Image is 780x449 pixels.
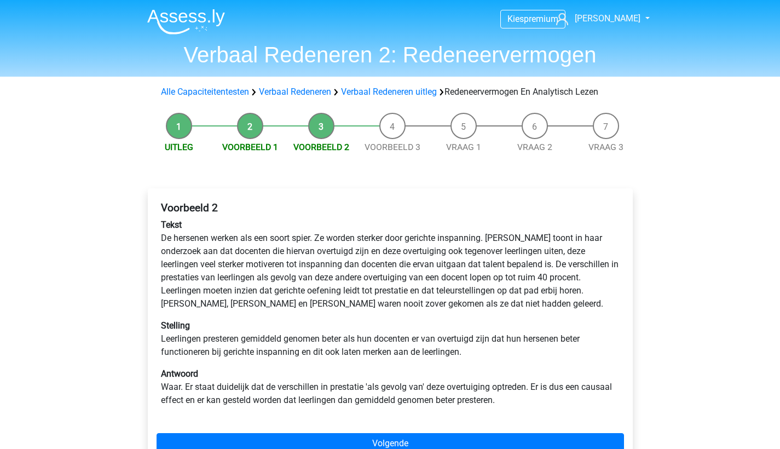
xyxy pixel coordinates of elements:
a: Uitleg [165,142,193,152]
p: Waar. Er staat duidelijk dat de verschillen in prestatie 'als gevolg van' deze overtuiging optred... [161,367,620,407]
a: Vraag 3 [588,142,623,152]
b: Stelling [161,320,190,331]
p: De hersenen werken als een soort spier. Ze worden sterker door gerichte inspanning. [PERSON_NAME]... [161,218,620,310]
h1: Verbaal Redeneren 2: Redeneervermogen [138,42,642,68]
a: Voorbeeld 3 [365,142,420,152]
b: Voorbeeld 2 [161,202,218,214]
b: Tekst [161,220,182,230]
span: [PERSON_NAME] [575,13,640,24]
b: Antwoord [161,369,198,379]
a: Vraag 2 [517,142,552,152]
a: Voorbeeld 2 [293,142,349,152]
a: Verbaal Redeneren uitleg [341,87,437,97]
a: Alle Capaciteitentesten [161,87,249,97]
a: [PERSON_NAME] [552,12,642,25]
p: Leerlingen presteren gemiddeld genomen beter als hun docenten er van overtuigd zijn dat hun herse... [161,319,620,359]
span: Kies [507,14,524,24]
a: Voorbeeld 1 [222,142,278,152]
span: premium [524,14,558,24]
a: Verbaal Redeneren [259,87,331,97]
div: Redeneervermogen En Analytisch Lezen [157,85,624,99]
img: Assessly [147,9,225,34]
a: Vraag 1 [446,142,481,152]
a: Kiespremium [501,11,565,26]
